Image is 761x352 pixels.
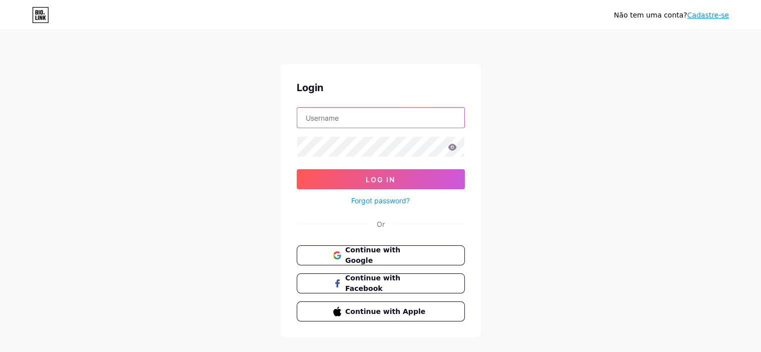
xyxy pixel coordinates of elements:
[345,273,428,294] span: Continue with Facebook
[297,273,465,293] button: Continue with Facebook
[687,11,729,19] a: Cadastre-se
[345,306,428,317] span: Continue with Apple
[351,195,410,206] a: Forgot password?
[366,175,395,184] span: Log In
[297,108,464,128] input: Username
[297,301,465,321] button: Continue with Apple
[377,219,385,229] div: Or
[297,169,465,189] button: Log In
[297,245,465,265] button: Continue with Google
[345,245,428,266] span: Continue with Google
[297,80,465,95] div: Login
[614,11,687,19] font: Não tem uma conta?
